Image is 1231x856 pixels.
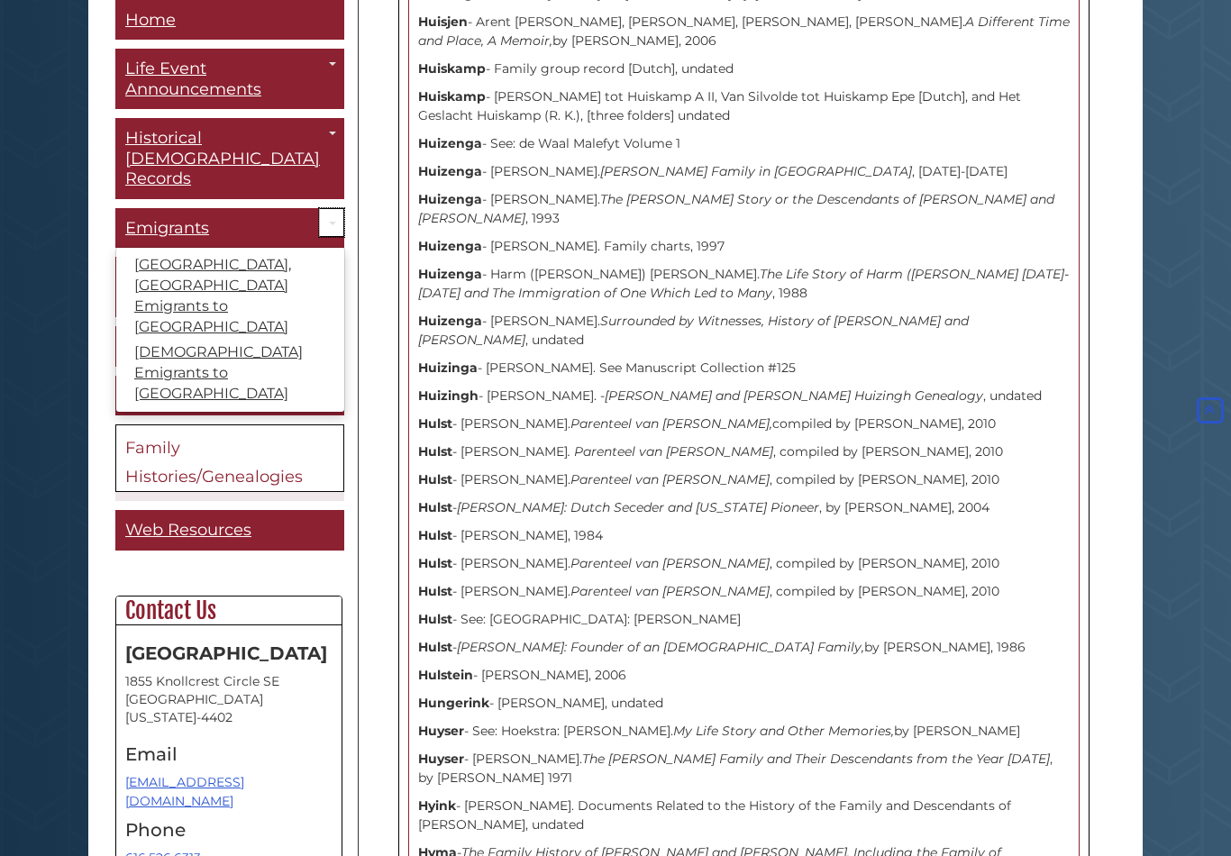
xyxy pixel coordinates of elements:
[418,238,482,254] strong: Huizenga
[418,526,1070,545] p: - [PERSON_NAME], 1984
[418,415,452,432] strong: Hulst
[418,582,1070,601] p: - [PERSON_NAME]. , compiled by [PERSON_NAME], 2010
[125,672,333,726] address: 1855 Knollcrest Circle SE [GEOGRAPHIC_DATA][US_STATE]-4402
[570,415,772,432] i: Parenteel van [PERSON_NAME],
[418,527,452,543] strong: Hulst
[418,88,486,105] strong: Huiskamp
[418,666,1070,685] p: - [PERSON_NAME], 2006
[115,425,344,493] a: Family Histories/Genealogies
[418,313,482,329] strong: Huizenga
[115,208,344,249] a: Emigrants
[418,442,1070,461] p: - [PERSON_NAME] , compiled by [PERSON_NAME], 2010
[418,134,1070,153] p: - See: de Waal Malefyt Volume 1
[600,163,912,179] i: [PERSON_NAME] Family in [GEOGRAPHIC_DATA]
[418,443,452,460] strong: Hulst
[418,499,452,515] strong: Hulst
[418,723,464,739] strong: Huyser
[418,191,482,207] strong: Huizenga
[125,218,209,238] span: Emigrants
[418,797,1070,834] p: - [PERSON_NAME]. Documents Related to the History of the Family and Descendants of [PERSON_NAME],...
[116,341,344,408] a: [DEMOGRAPHIC_DATA] Emigrants to [GEOGRAPHIC_DATA]
[418,554,1070,573] p: - [PERSON_NAME]. , compiled by [PERSON_NAME], 2010
[418,135,482,151] strong: Huizenga
[418,13,1070,50] p: - Arent [PERSON_NAME], [PERSON_NAME], [PERSON_NAME], [PERSON_NAME]. by [PERSON_NAME], 2006
[457,639,864,655] i: [PERSON_NAME]: Founder of an [DEMOGRAPHIC_DATA] Family,
[418,265,1070,303] p: - Harm ([PERSON_NAME]) [PERSON_NAME]. , 1988
[418,555,452,571] strong: Hulst
[418,14,1070,49] i: A Different Time and Place, A Memoir,
[125,59,261,100] span: Life Event Announcements
[116,596,342,625] h2: Contact Us
[570,555,770,571] i: Parenteel van [PERSON_NAME]
[570,471,770,487] i: Parenteel van [PERSON_NAME]
[418,162,1070,181] p: - [PERSON_NAME]. , [DATE]-[DATE]
[418,191,1054,226] i: The [PERSON_NAME] Story or the Descendants of [PERSON_NAME] and [PERSON_NAME]
[115,511,344,551] a: Web Resources
[418,59,1070,78] p: - Family group record [Dutch], undated
[418,498,1070,517] p: - , by [PERSON_NAME], 2004
[418,638,1070,657] p: - by [PERSON_NAME], 1986
[125,10,176,30] span: Home
[418,611,452,627] strong: Hulst
[605,387,983,404] i: [PERSON_NAME] and [PERSON_NAME] Huizingh Genealogy
[418,751,464,767] strong: Huyser
[115,50,344,110] a: Life Event Announcements
[418,471,452,487] strong: Hulst
[418,387,1070,405] p: - [PERSON_NAME]. - , undated
[418,387,479,404] strong: Huizingh
[418,750,1070,788] p: - [PERSON_NAME]. , by [PERSON_NAME] 1971
[418,414,1070,433] p: - [PERSON_NAME]. compiled by [PERSON_NAME], 2010
[418,360,478,376] strong: Huizinga
[570,583,770,599] i: Parenteel van [PERSON_NAME]
[418,60,486,77] strong: Huiskamp
[418,639,452,655] strong: Hulst
[418,583,452,599] strong: Hulst
[418,797,456,814] strong: Hyink
[418,470,1070,489] p: - [PERSON_NAME]. , compiled by [PERSON_NAME], 2010
[418,266,482,282] strong: Huizenga
[418,237,1070,256] p: - [PERSON_NAME]. Family charts, 1997
[125,744,333,764] h4: Email
[116,253,344,341] a: [GEOGRAPHIC_DATA], [GEOGRAPHIC_DATA] Emigrants to [GEOGRAPHIC_DATA]
[418,722,1070,741] p: - See: Hoekstra: [PERSON_NAME]. by [PERSON_NAME]
[418,667,473,683] strong: Hulstein
[125,820,333,840] h4: Phone
[418,14,468,30] strong: Huisjen
[1193,402,1226,418] a: Back to Top
[673,723,894,739] i: My Life Story and Other Memories,
[125,521,251,541] span: Web Resources
[418,610,1070,629] p: - See: [GEOGRAPHIC_DATA]: [PERSON_NAME]
[418,694,1070,713] p: - [PERSON_NAME], undated
[125,774,244,809] a: [EMAIL_ADDRESS][DOMAIN_NAME]
[418,695,489,711] strong: Hungerink
[418,312,1070,350] p: - [PERSON_NAME]. , undated
[568,443,773,460] i: . Parenteel van [PERSON_NAME]
[457,499,819,515] i: [PERSON_NAME]: Dutch Seceder and [US_STATE] Pioneer
[418,313,969,348] i: Surrounded by Witnesses, History of [PERSON_NAME] and [PERSON_NAME]
[125,129,320,189] span: Historical [DEMOGRAPHIC_DATA] Records
[125,642,327,664] strong: [GEOGRAPHIC_DATA]
[418,359,1070,378] p: - [PERSON_NAME]. See Manuscript Collection #125
[115,119,344,200] a: Historical [DEMOGRAPHIC_DATA] Records
[418,163,482,179] strong: Huizenga
[418,266,1069,301] i: The Life Story of Harm ([PERSON_NAME] [DATE]-[DATE] and The Immigration of One Which Led to Many
[418,87,1070,125] p: - [PERSON_NAME] tot Huiskamp A II, Van Silvolde tot Huiskamp Epe [Dutch], and Het Geslacht Huiska...
[125,439,303,487] span: Family Histories/Genealogies
[418,190,1070,228] p: - [PERSON_NAME]. , 1993
[582,751,1050,767] i: The [PERSON_NAME] Family and Their Descendants from the Year [DATE]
